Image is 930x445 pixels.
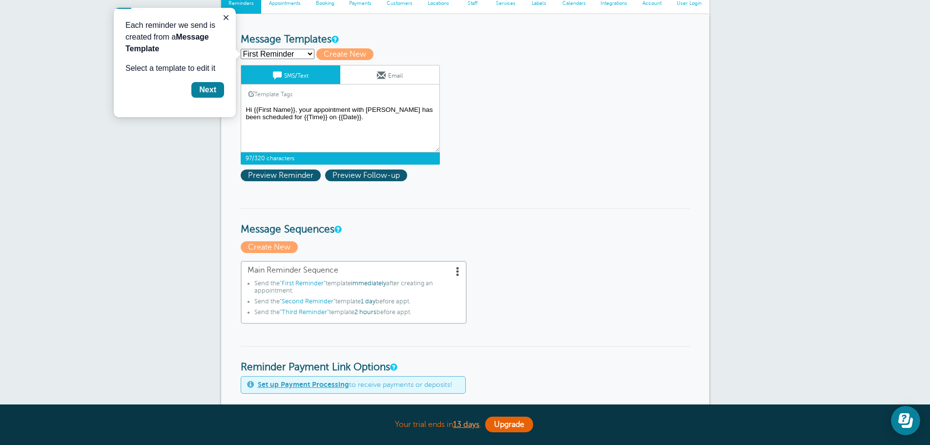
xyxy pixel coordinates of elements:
span: "Third Reminder" [280,309,329,316]
span: 97/320 characters [241,152,440,164]
span: Services [493,0,518,6]
span: Main Reminder Sequence [248,266,460,275]
a: Template Tags [241,85,300,104]
h3: Reminder Payment Link Options [241,346,690,374]
span: Preview Follow-up [325,170,407,181]
a: These settings apply to all templates. Automatically add a payment link to your reminders if an a... [390,364,396,370]
a: SMS/Text [241,65,340,84]
span: 1 day [361,298,375,305]
h3: Message Sequences [241,208,690,236]
textarea: Hi {{First Name}}, your appointment with [PERSON_NAME] has been scheduled for {{Time}} on {{Date}}. [241,104,440,152]
span: Locations [425,0,452,6]
span: 2 hours [354,309,376,316]
li: Send the template after creating an appointment. [254,280,460,298]
span: "First Reminder" [280,280,326,287]
li: Send the template before appt. [254,298,460,309]
span: Integrations [598,0,630,6]
span: Preview Reminder [241,170,321,181]
div: Your trial ends in . [221,414,709,435]
span: Account [640,0,664,6]
a: This is the wording for your reminder and follow-up messages. You can create multiple templates i... [331,36,337,42]
h3: Message Templates [241,34,690,46]
span: Labels [528,0,550,6]
a: Preview Reminder [241,171,325,180]
span: Reminders [226,0,257,6]
span: Calendars [559,0,588,6]
span: Create New [316,48,373,60]
span: "Second Reminder" [280,298,335,305]
span: Create New [241,241,298,253]
a: Create New [316,50,378,59]
a: Upgrade [485,417,533,432]
span: Customers [384,0,415,6]
span: User Login [674,0,704,6]
a: Preview Follow-up [325,171,410,180]
a: Message Sequences allow you to setup multiple reminder schedules that can use different Message T... [334,226,340,233]
a: Set up Payment Processing [258,381,349,388]
span: Appointments [266,0,303,6]
a: Main Reminder Sequence Send the"First Reminder"templateimmediatelyafter creating an appointment.S... [241,261,467,324]
li: Send the template before appt. [254,309,460,319]
span: immediately [351,280,386,287]
span: Staff [461,0,483,6]
span: to receive payments or deposits! [258,381,452,389]
a: Email [340,65,439,84]
a: Create New [241,243,300,252]
a: 13 days [453,420,479,429]
span: Booking [313,0,337,6]
iframe: tooltip [114,8,236,117]
iframe: Resource center [891,406,920,435]
span: Payments [347,0,374,6]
